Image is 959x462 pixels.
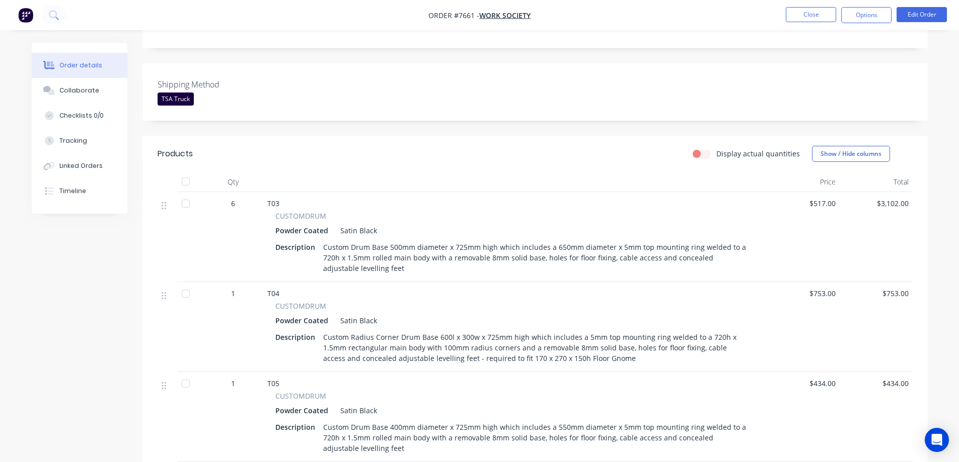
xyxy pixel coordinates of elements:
[428,11,479,20] span: Order #7661 -
[59,111,104,120] div: Checklists 0/0
[59,136,87,145] div: Tracking
[267,199,279,208] span: T03
[275,313,332,328] div: Powder Coated
[32,53,127,78] button: Order details
[840,172,913,192] div: Total
[59,86,99,95] div: Collaborate
[319,330,755,365] div: Custom Radius Corner Drum Base 600l x 300w x 725mm high which includes a 5mm top mounting ring we...
[319,240,755,275] div: Custom Drum Base 500mm diameter x 725mm high which includes a 650mm diameter x 5mm top mounting r...
[844,288,909,299] span: $753.00
[716,148,800,159] label: Display actual quantities
[203,172,263,192] div: Qty
[32,128,127,153] button: Tracking
[32,103,127,128] button: Checklists 0/0
[158,93,194,106] div: TSA Truck
[267,289,279,298] span: T04
[479,11,531,20] a: Work Society
[771,378,836,389] span: $434.00
[231,378,235,389] span: 1
[32,153,127,178] button: Linked Orders
[812,146,890,162] button: Show / Hide columns
[231,198,235,209] span: 6
[158,148,193,160] div: Products
[275,330,319,344] div: Description
[275,301,326,311] span: CUSTOMDRUM
[32,78,127,103] button: Collaborate
[275,211,326,221] span: CUSTOMDRUM
[336,403,377,418] div: Satin Black
[897,7,947,22] button: Edit Order
[336,313,377,328] div: Satin Black
[158,78,283,90] label: Shipping Method
[275,240,319,254] div: Description
[59,61,102,70] div: Order details
[767,172,840,192] div: Price
[786,7,836,22] button: Close
[275,391,326,401] span: CUSTOMDRUM
[771,198,836,209] span: $517.00
[275,223,332,238] div: Powder Coated
[267,379,279,388] span: T05
[771,288,836,299] span: $753.00
[844,198,909,209] span: $3,102.00
[844,378,909,389] span: $434.00
[59,161,103,170] div: Linked Orders
[275,420,319,434] div: Description
[319,420,755,455] div: Custom Drum Base 400mm diameter x 725mm high which includes a 550mm diameter x 5mm top mounting r...
[18,8,33,23] img: Factory
[231,288,235,299] span: 1
[925,428,949,452] div: Open Intercom Messenger
[275,403,332,418] div: Powder Coated
[32,178,127,204] button: Timeline
[336,223,377,238] div: Satin Black
[841,7,892,23] button: Options
[59,187,86,196] div: Timeline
